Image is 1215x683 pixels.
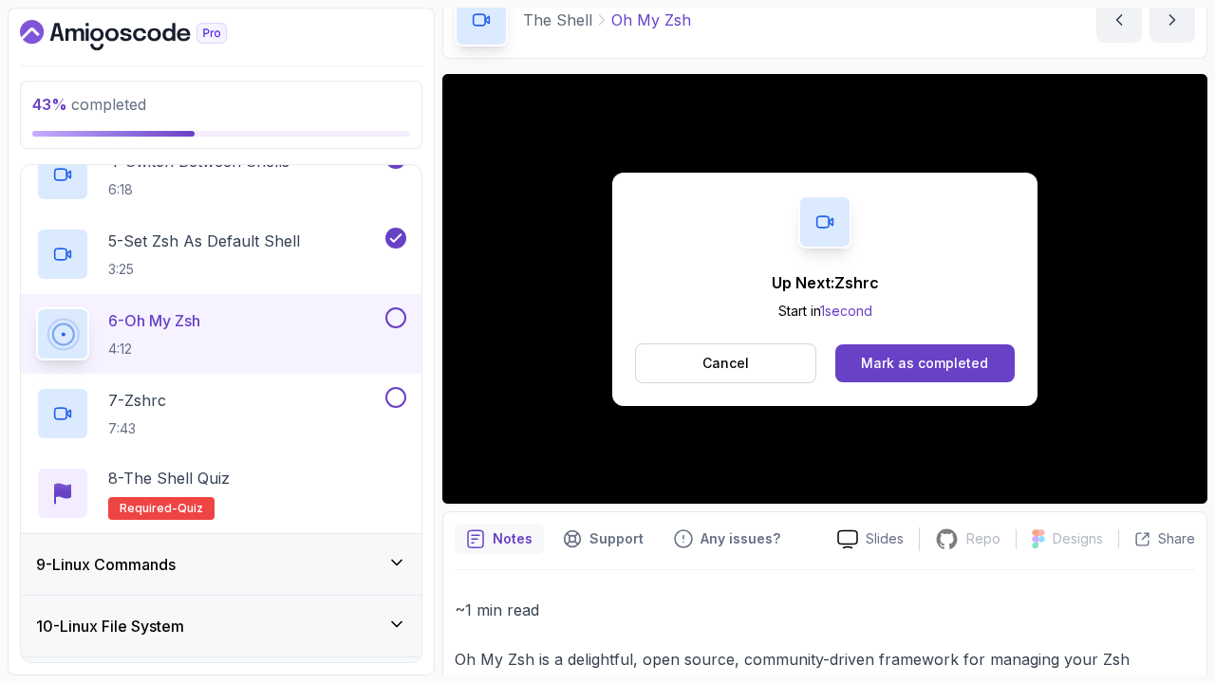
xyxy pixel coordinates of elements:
[701,529,780,548] p: Any issues?
[108,309,200,332] p: 6 - Oh My Zsh
[36,228,406,281] button: 5-Set Zsh As Default Shell3:25
[820,303,872,319] span: 1 second
[120,501,178,516] span: Required-
[702,354,749,373] p: Cancel
[551,524,655,554] button: Support button
[36,307,406,360] button: 6-Oh My Zsh4:12
[822,529,919,549] a: Slides
[36,387,406,440] button: 7-Zshrc7:43
[861,354,988,373] div: Mark as completed
[866,529,904,548] p: Slides
[21,534,421,595] button: 9-Linux Commands
[108,260,300,279] p: 3:25
[772,271,879,294] p: Up Next: Zshrc
[32,95,146,114] span: completed
[635,343,816,383] button: Cancel
[36,553,176,576] h3: 9 - Linux Commands
[108,340,200,359] p: 4:12
[611,9,691,31] p: Oh My Zsh
[966,529,1000,548] p: Repo
[108,230,300,252] p: 5 - Set Zsh As Default Shell
[523,9,592,31] p: The Shell
[1158,529,1195,548] p: Share
[36,615,184,637] h3: 10 - Linux File System
[455,597,1195,623] p: ~1 min read
[589,529,644,548] p: Support
[108,389,166,412] p: 7 - Zshrc
[36,148,406,201] button: 4-Switch Between Shells6:18
[835,344,1015,382] button: Mark as completed
[442,74,1207,504] iframe: To enrich screen reader interactions, please activate Accessibility in Grammarly extension settings
[20,20,271,50] a: Dashboard
[772,302,879,321] p: Start in
[1053,529,1103,548] p: Designs
[1118,529,1195,548] button: Share
[108,180,290,199] p: 6:18
[108,467,230,489] p: 8 - The Shell Quiz
[108,419,166,438] p: 7:43
[36,467,406,520] button: 8-The Shell QuizRequired-quiz
[455,524,544,554] button: notes button
[178,501,203,516] span: quiz
[493,529,533,548] p: Notes
[663,524,792,554] button: Feedback button
[32,95,67,114] span: 43 %
[21,596,421,656] button: 10-Linux File System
